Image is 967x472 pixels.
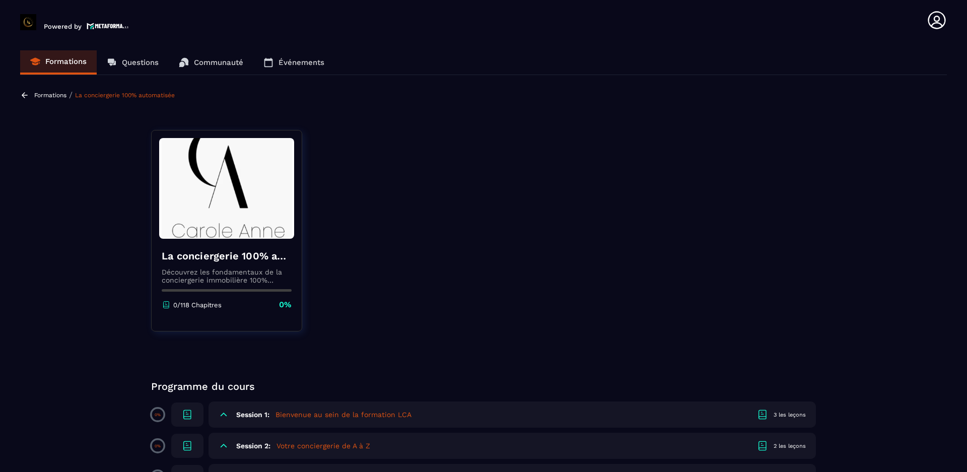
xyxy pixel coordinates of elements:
p: Programme du cours [151,379,816,393]
p: Powered by [44,23,82,30]
span: / [69,90,73,100]
p: Questions [122,58,159,67]
img: logo-branding [20,14,36,30]
p: 0/118 Chapitres [173,301,222,309]
p: 0% [155,413,161,417]
a: Communauté [169,50,253,75]
a: Formations [20,50,97,75]
div: 2 les leçons [774,442,806,450]
p: 0% [279,299,292,310]
a: La conciergerie 100% automatisée [75,92,175,99]
p: 0% [155,444,161,448]
a: Formations [34,92,66,99]
h6: Session 1: [236,411,269,419]
a: Événements [253,50,334,75]
a: Questions [97,50,169,75]
h6: Session 2: [236,442,270,450]
p: Événements [279,58,324,67]
img: banner [159,138,294,239]
div: 3 les leçons [774,411,806,419]
h5: Bienvenue au sein de la formation LCA [275,410,411,420]
h4: La conciergerie 100% automatisée [162,249,292,263]
h5: Votre conciergerie de A à Z [277,441,370,451]
img: logo [87,22,129,30]
p: Communauté [194,58,243,67]
p: Découvrez les fondamentaux de la conciergerie immobilière 100% automatisée. Cette formation est c... [162,268,292,284]
p: Formations [45,57,87,66]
